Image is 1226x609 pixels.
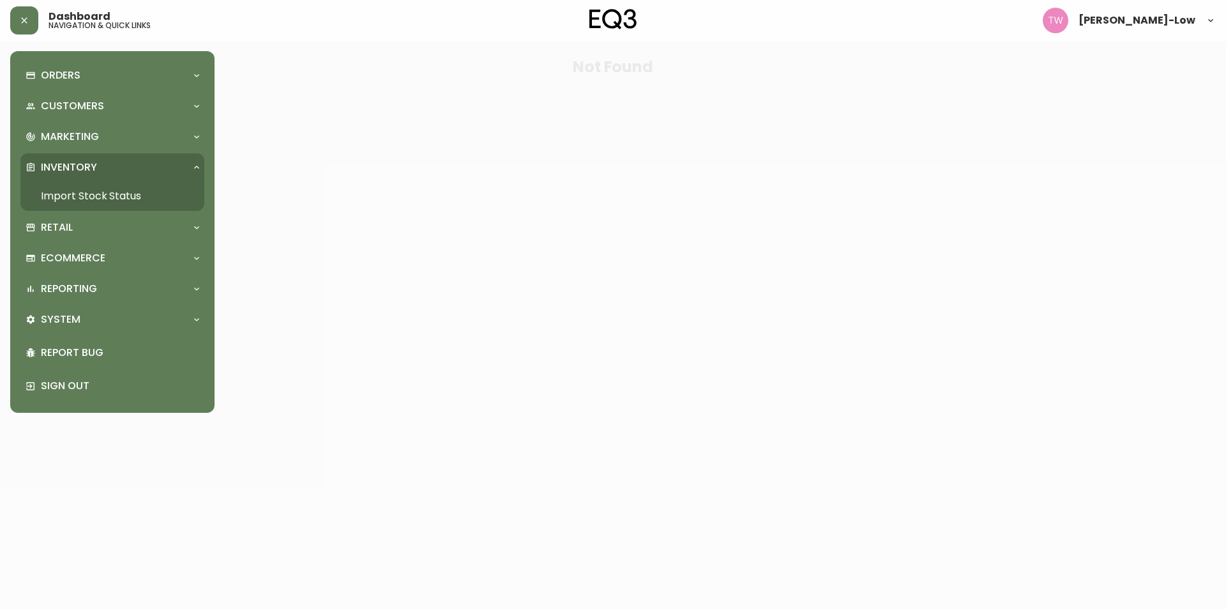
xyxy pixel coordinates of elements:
[41,220,73,235] p: Retail
[41,346,199,360] p: Report Bug
[20,275,204,303] div: Reporting
[41,160,97,174] p: Inventory
[41,282,97,296] p: Reporting
[41,130,99,144] p: Marketing
[41,379,199,393] p: Sign Out
[20,213,204,242] div: Retail
[20,61,204,89] div: Orders
[20,305,204,334] div: System
[589,9,637,29] img: logo
[1043,8,1068,33] img: e49ea9510ac3bfab467b88a9556f947d
[20,123,204,151] div: Marketing
[49,12,110,22] span: Dashboard
[41,68,80,82] p: Orders
[20,336,204,369] div: Report Bug
[20,244,204,272] div: Ecommerce
[20,92,204,120] div: Customers
[41,99,104,113] p: Customers
[41,251,105,265] p: Ecommerce
[49,22,151,29] h5: navigation & quick links
[20,153,204,181] div: Inventory
[41,312,80,327] p: System
[1078,15,1195,26] span: [PERSON_NAME]-Low
[20,369,204,403] div: Sign Out
[20,181,204,211] a: Import Stock Status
